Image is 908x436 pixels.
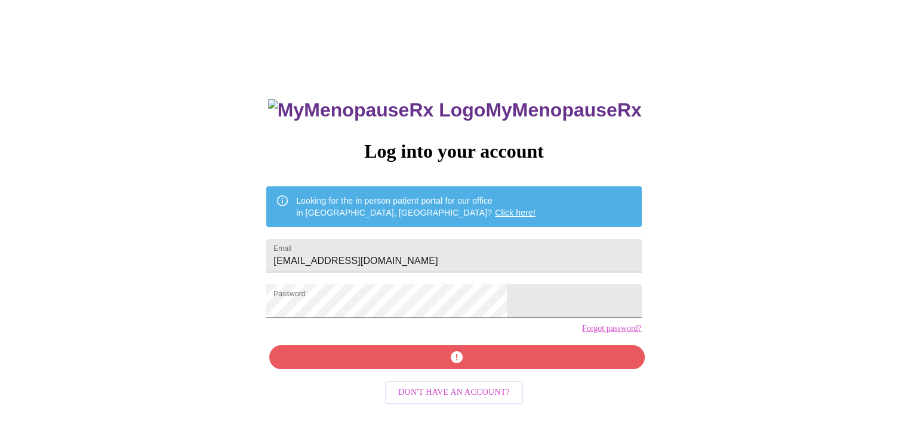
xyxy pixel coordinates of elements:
[495,208,535,217] a: Click here!
[382,386,526,397] a: Don't have an account?
[582,324,642,333] a: Forgot password?
[398,385,510,400] span: Don't have an account?
[296,190,535,223] div: Looking for the in person patient portal for our office in [GEOGRAPHIC_DATA], [GEOGRAPHIC_DATA]?
[385,381,523,404] button: Don't have an account?
[268,99,485,121] img: MyMenopauseRx Logo
[268,99,642,121] h3: MyMenopauseRx
[266,140,641,162] h3: Log into your account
